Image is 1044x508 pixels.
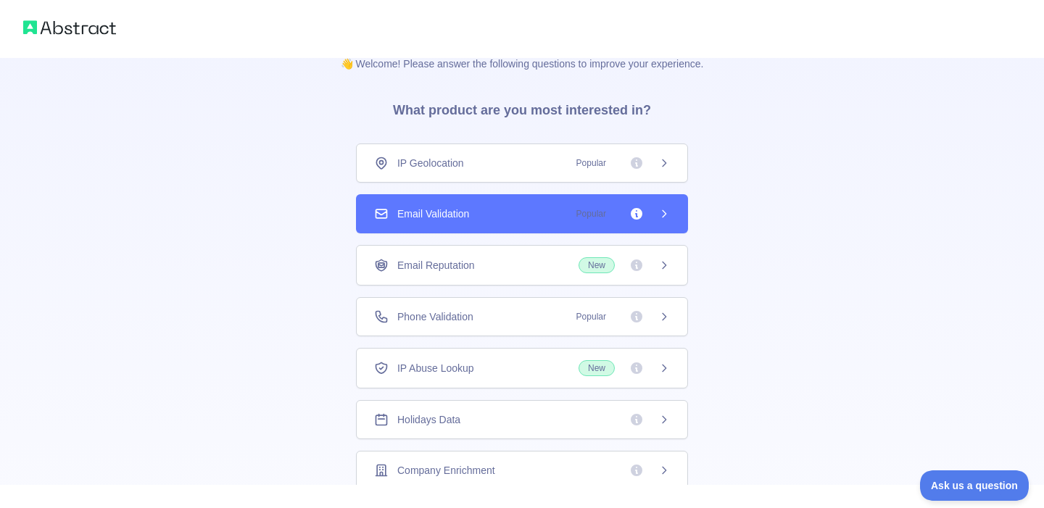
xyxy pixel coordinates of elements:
iframe: Toggle Customer Support [920,470,1029,501]
span: Phone Validation [397,309,473,324]
span: New [579,360,615,376]
span: Popular [568,156,615,170]
img: Abstract logo [23,17,116,38]
span: Popular [568,207,615,221]
span: Popular [568,309,615,324]
span: IP Abuse Lookup [397,361,474,375]
h3: What product are you most interested in? [370,71,674,143]
span: Email Reputation [397,258,475,272]
span: Email Validation [397,207,469,221]
span: New [579,257,615,273]
span: Company Enrichment [397,463,495,478]
span: IP Geolocation [397,156,464,170]
span: Holidays Data [397,412,460,427]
